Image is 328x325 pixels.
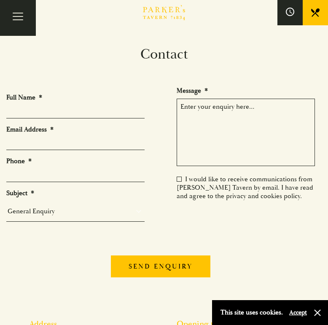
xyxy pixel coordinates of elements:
p: This site uses cookies. [220,306,283,319]
label: Phone [6,157,32,166]
button: Accept [289,309,307,317]
input: Send enquiry [111,255,210,277]
label: Subject [6,189,34,198]
label: I would like to receive communications from [PERSON_NAME] Tavern by email. I have read and agree ... [177,175,313,200]
button: Close and accept [313,309,322,317]
label: Message [177,86,208,95]
label: Full Name [6,93,42,102]
iframe: reCAPTCHA [177,207,305,240]
label: Email Address [6,125,54,134]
